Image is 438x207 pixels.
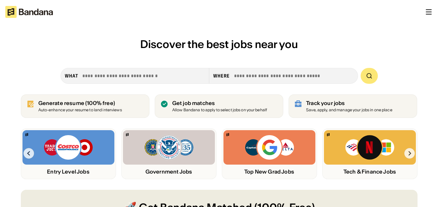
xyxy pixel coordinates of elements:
a: Bandana logoCapital One, Google, Delta logosTop New Grad Jobs [222,129,317,179]
div: Top New Grad Jobs [223,169,315,175]
div: Entry Level Jobs [22,169,114,175]
img: Bandana logotype [5,6,53,18]
img: Capital One, Google, Delta logos [244,134,295,161]
span: Discover the best jobs near you [140,37,298,51]
img: Trader Joe’s, Costco, Target logos [43,134,94,161]
a: Get job matches Allow Bandana to apply to select jobs on your behalf [155,94,283,118]
div: Allow Bandana to apply to select jobs on your behalf [172,108,267,112]
div: Tech & Finance Jobs [324,169,416,175]
img: Bandana logo [226,133,229,136]
img: Right Arrow [404,148,415,159]
a: Bandana logoFBI, DHS, MWRD logosGovernment Jobs [121,129,217,179]
div: Get job matches [172,100,267,106]
div: Generate resume [38,100,122,106]
div: what [65,73,78,79]
div: Save, apply, and manage your jobs in one place [306,108,392,112]
a: Track your jobs Save, apply, and manage your jobs in one place [289,94,417,118]
span: (100% free) [85,100,115,106]
div: Track your jobs [306,100,392,106]
div: Auto-enhance your resume to land interviews [38,108,122,112]
div: Government Jobs [123,169,215,175]
img: Bandana logo [126,133,129,136]
img: FBI, DHS, MWRD logos [144,134,194,161]
a: Bandana logoTrader Joe’s, Costco, Target logosEntry Level Jobs [21,129,116,179]
div: Where [213,73,230,79]
img: Bank of America, Netflix, Microsoft logos [345,134,395,161]
a: Bandana logoBank of America, Netflix, Microsoft logosTech & Finance Jobs [322,129,418,179]
img: Bandana logo [25,133,28,136]
a: Generate resume (100% free)Auto-enhance your resume to land interviews [21,94,149,118]
img: Bandana logo [327,133,330,136]
img: Left Arrow [23,148,34,159]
